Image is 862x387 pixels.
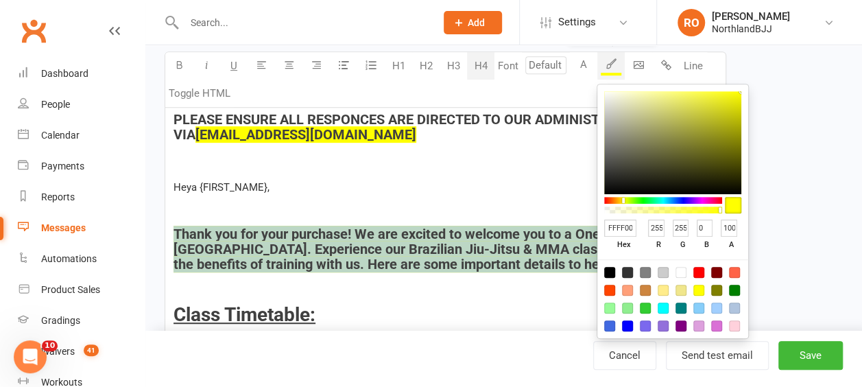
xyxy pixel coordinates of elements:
[195,126,416,143] span: [EMAIL_ADDRESS][DOMAIN_NAME]
[712,10,790,23] div: [PERSON_NAME]
[648,237,668,254] label: r
[680,52,707,80] button: Line
[42,340,58,351] span: 10
[412,52,440,80] button: H2
[41,222,86,233] div: Messages
[165,80,234,107] button: Toggle HTML
[675,303,686,314] div: #008080
[693,267,704,278] div: #ff0000
[230,60,237,72] span: U
[604,285,615,296] div: #ff4500
[41,346,75,357] div: Waivers
[673,237,693,254] label: g
[658,320,669,331] div: #9370db
[41,284,100,295] div: Product Sales
[220,52,248,80] button: U
[721,237,741,254] label: a
[778,341,843,370] button: Save
[173,303,315,326] span: Class Timetable:
[711,285,722,296] div: #808000
[18,182,145,213] a: Reports
[444,11,502,34] button: Add
[41,161,84,172] div: Payments
[697,237,717,254] label: b
[385,52,412,80] button: H1
[675,285,686,296] div: #f0e68c
[658,285,669,296] div: #ffec8b
[558,7,596,38] span: Settings
[41,99,70,110] div: People
[18,151,145,182] a: Payments
[604,303,615,314] div: #98fb98
[693,320,704,331] div: #dda0dd
[693,303,704,314] div: #87cefa
[729,285,740,296] div: #008000
[640,285,651,296] div: #cd853f
[18,305,145,336] a: Gradings
[604,267,615,278] div: #000000
[41,253,97,264] div: Automations
[640,320,651,331] div: #7b68ee
[494,52,522,80] button: Font
[640,303,651,314] div: #32cd32
[16,14,51,48] a: Clubworx
[711,303,722,314] div: #a2cffe
[678,9,705,36] div: RO
[604,237,645,254] label: hex
[712,23,790,35] div: NorthlandBJJ
[173,111,689,143] span: PLEASE ENSURE ALL RESPONCES ARE DIRECTED TO OUR ADMINISTRATIVE TEAM VIA
[693,285,704,296] div: #ffff00
[18,58,145,89] a: Dashboard
[41,315,80,326] div: Gradings
[18,336,145,367] a: Waivers 41
[84,344,99,356] span: 41
[468,17,485,28] span: Add
[41,68,88,79] div: Dashboard
[41,130,80,141] div: Calendar
[622,303,633,314] div: #90ee90
[173,181,270,193] span: Heya {FIRST_NAME},
[18,213,145,244] a: Messages
[622,285,633,296] div: #ffa07a
[666,341,769,370] button: Send test email
[180,13,426,32] input: Search...
[41,191,75,202] div: Reports
[604,320,615,331] div: #4169e1
[525,56,566,74] input: Default
[173,226,710,272] span: Thank you for your purchase! We are excited to welcome you to a One-Week Trial at [GEOGRAPHIC_DAT...
[711,267,722,278] div: #800000
[658,267,669,278] div: #cccccc
[675,320,686,331] div: #800080
[570,52,597,80] button: A
[729,267,740,278] div: #ff6347
[18,274,145,305] a: Product Sales
[711,320,722,331] div: #da70d6
[622,320,633,331] div: #0000ff
[18,120,145,151] a: Calendar
[640,267,651,278] div: #808080
[593,341,656,370] a: Cancel
[658,303,669,314] div: #00ffff
[14,340,47,373] iframe: Intercom live chat
[729,303,740,314] div: #b0c4de
[18,244,145,274] a: Automations
[467,52,494,80] button: H4
[18,89,145,120] a: People
[729,320,740,331] div: #ffd1dc
[675,267,686,278] div: #ffffff
[622,267,633,278] div: #333333
[440,52,467,80] button: H3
